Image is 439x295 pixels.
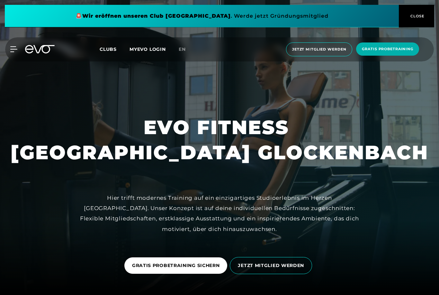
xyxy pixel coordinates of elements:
div: Hier trifft modernes Training auf ein einzigartiges Studioerlebnis im Herzen [GEOGRAPHIC_DATA]. U... [75,193,364,234]
span: CLOSE [409,13,425,19]
h1: EVO FITNESS [GEOGRAPHIC_DATA] GLOCKENBACH [11,115,428,165]
a: MYEVO LOGIN [130,46,166,52]
a: Jetzt Mitglied werden [284,42,354,56]
a: Clubs [100,46,130,52]
button: CLOSE [399,5,434,27]
span: Clubs [100,46,117,52]
a: JETZT MITGLIED WERDEN [230,252,315,279]
a: en [179,46,193,53]
span: en [179,46,186,52]
span: GRATIS PROBETRAINING SICHERN [132,262,220,269]
span: JETZT MITGLIED WERDEN [238,262,304,269]
span: Jetzt Mitglied werden [292,47,346,52]
a: GRATIS PROBETRAINING SICHERN [124,253,230,279]
a: Gratis Probetraining [354,42,421,56]
span: Gratis Probetraining [362,46,413,52]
